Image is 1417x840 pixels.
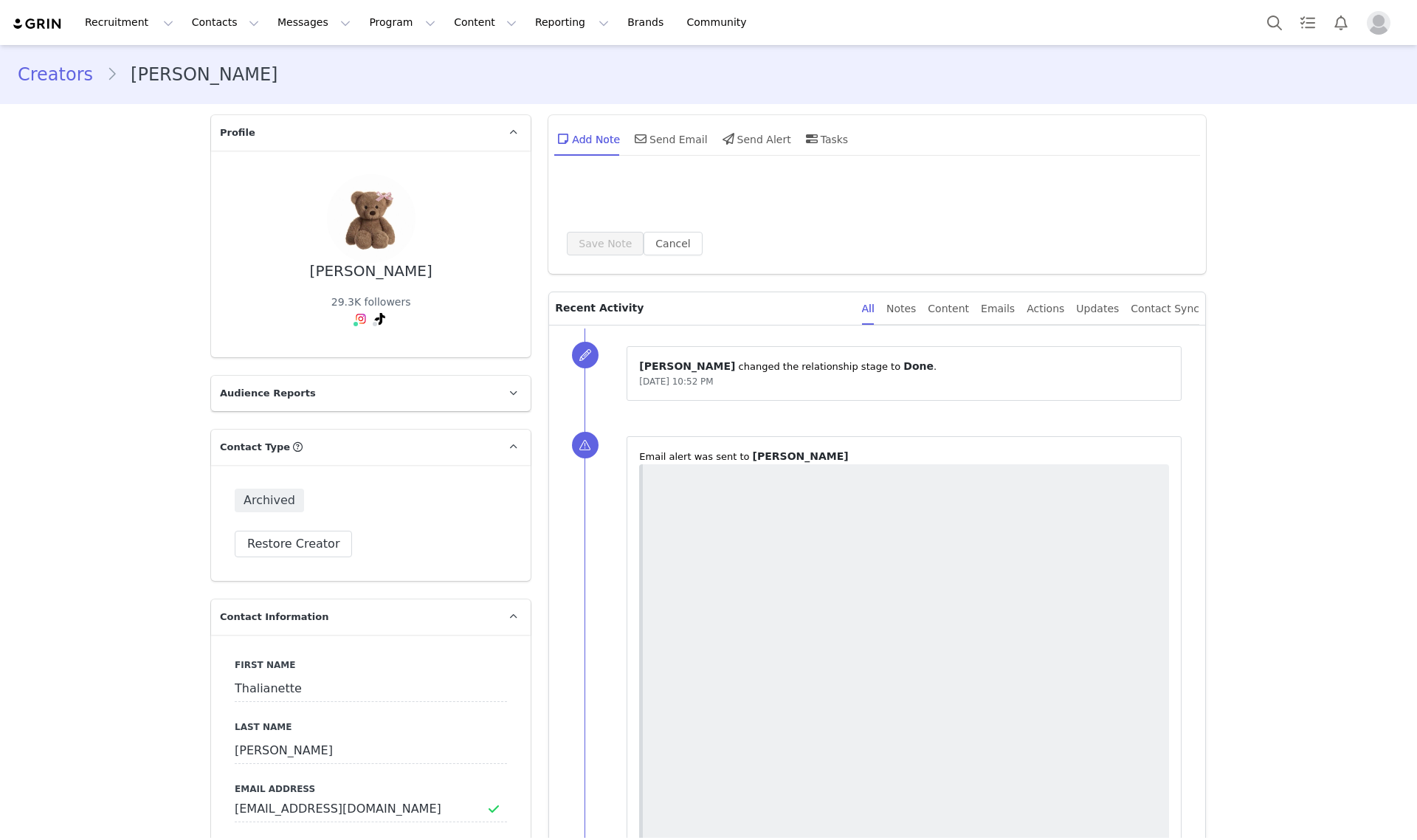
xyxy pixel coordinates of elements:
a: Community [678,6,762,39]
div: Content [928,292,969,326]
span: [PERSON_NAME] [753,450,849,462]
input: Email Address [235,796,507,822]
img: instagram.svg [355,313,367,325]
p: ⁨Email⁩ alert was sent to ⁨ ⁩ [639,449,1169,464]
div: 29.3K followers [331,295,411,310]
button: Search [1258,6,1291,39]
img: 6cde5516-4e41-4167-9db4-5c35811d3bc8.jpg [327,174,416,263]
div: Actions [1027,292,1064,326]
span: [DATE] 10:52 PM [639,376,713,387]
button: Save Note [567,232,644,255]
span: Archived [235,489,304,512]
a: Creators [18,61,106,88]
div: Contact Sync [1131,292,1199,326]
button: Reporting [526,6,618,39]
div: Send Alert [720,121,791,156]
button: Contacts [183,6,268,39]
div: [PERSON_NAME] [310,263,432,280]
button: Program [360,6,444,39]
button: Cancel [644,232,702,255]
span: Contact Type [220,440,290,455]
label: First Name [235,658,507,672]
a: Tasks [1292,6,1324,39]
button: Restore Creator [235,531,352,557]
button: Recruitment [76,6,182,39]
p: Recent Activity [555,292,849,325]
img: placeholder-profile.jpg [1367,11,1390,35]
p: ⁨ ⁩ changed the ⁨relationship⁩ stage to ⁨ ⁩. [639,359,1169,374]
button: Content [445,6,525,39]
label: Email Address [235,782,507,796]
div: Emails [981,292,1015,326]
div: Send Email [632,121,708,156]
span: Done [903,360,934,372]
button: Messages [269,6,359,39]
div: Updates [1076,292,1119,326]
a: Brands [618,6,677,39]
div: Notes [886,292,916,326]
div: All [862,292,875,326]
label: Last Name [235,720,507,734]
button: Profile [1358,11,1405,35]
span: Contact Information [220,610,328,624]
button: Notifications [1325,6,1357,39]
img: grin logo [12,17,63,31]
div: Tasks [803,121,849,156]
span: [PERSON_NAME] [639,360,735,372]
div: Add Note [554,121,620,156]
span: Audience Reports [220,386,316,401]
span: Profile [220,125,255,140]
